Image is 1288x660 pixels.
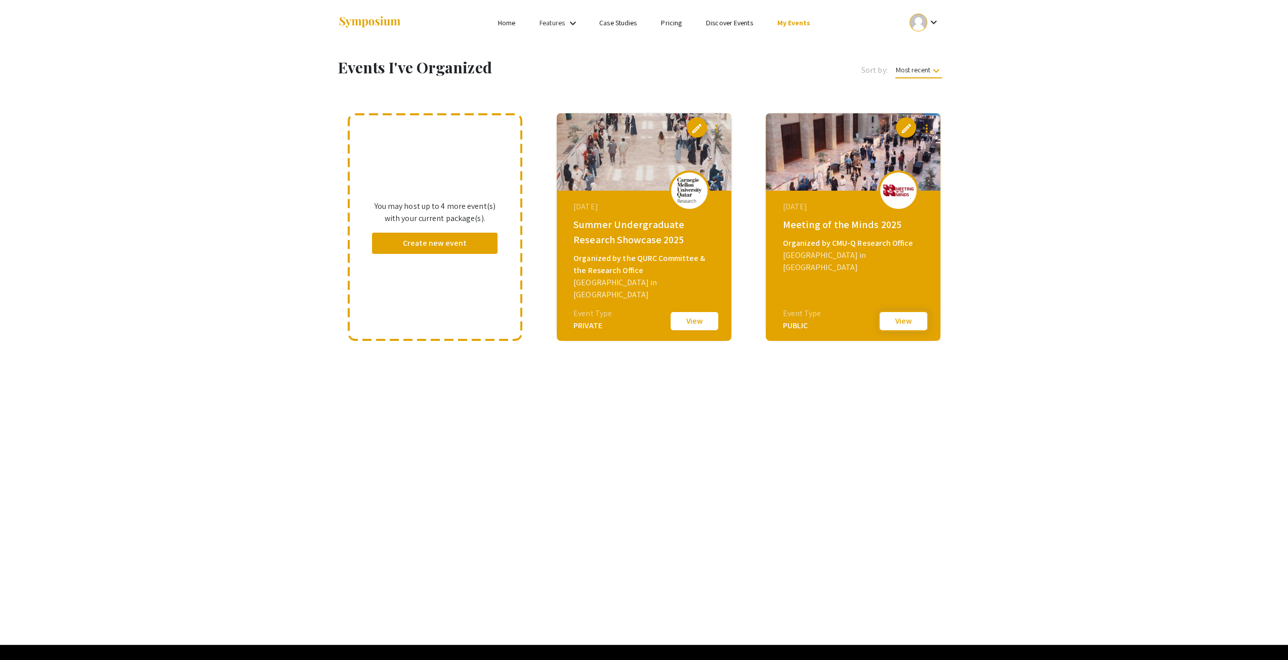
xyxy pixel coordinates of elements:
mat-icon: Expand Features list [567,17,579,29]
img: summer-undergraduate-research-showcase-2025_eventLogo_367938_.png [674,178,704,203]
div: [DATE] [782,201,926,213]
a: My Events [777,18,810,27]
button: Expand account dropdown [899,11,950,34]
h1: Events I've Organized [338,58,689,76]
img: summer-undergraduate-research-showcase-2025_eventCoverPhoto_d7183b__thumb.jpg [557,113,731,191]
mat-icon: more_vert [920,122,932,135]
mat-icon: Expand account dropdown [927,16,939,28]
div: [GEOGRAPHIC_DATA] in [GEOGRAPHIC_DATA] [573,277,717,301]
mat-icon: more_vert [711,122,723,135]
div: [GEOGRAPHIC_DATA] in [GEOGRAPHIC_DATA] [782,249,926,274]
button: edit [896,117,916,138]
button: View [878,311,929,332]
div: Event Type [573,307,612,320]
a: Features [539,18,565,27]
a: Case Studies [599,18,637,27]
div: [DATE] [573,201,717,213]
button: View [669,311,720,332]
div: Organized by the QURC Committee & the Research Office [573,252,717,277]
a: Pricing [661,18,682,27]
div: PUBLIC [782,320,821,332]
button: Create new event [372,233,498,254]
div: Event Type [782,307,821,320]
span: edit [900,122,912,135]
a: Discover Events [706,18,753,27]
span: Most recent [895,65,942,78]
button: Most recent [887,61,950,79]
p: You may host up to 4 more event(s) with your current package(s). [372,200,498,225]
mat-icon: keyboard_arrow_down [930,65,942,77]
span: edit [691,122,703,135]
button: edit [687,117,707,138]
a: Home [498,18,515,27]
img: Symposium by ForagerOne [338,16,401,29]
div: Meeting of the Minds 2025 [782,217,926,232]
iframe: Chat [8,614,43,652]
img: meeting-of-the-minds-2025_eventCoverPhoto_366ce9__thumb.jpg [766,113,940,191]
div: Organized by CMU-Q Research Office [782,237,926,249]
div: Summer Undergraduate Research Showcase 2025 [573,217,717,247]
img: meeting-of-the-minds-2025_eventLogo_dd02a8_.png [883,185,913,196]
span: Sort by: [861,64,888,76]
div: PRIVATE [573,320,612,332]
